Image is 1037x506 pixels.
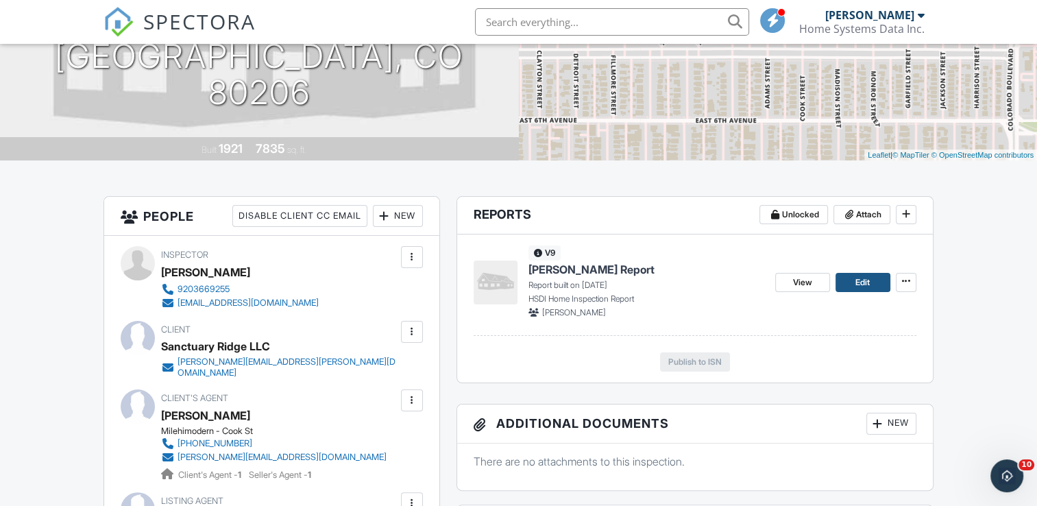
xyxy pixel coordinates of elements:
[990,459,1023,492] iframe: Intercom live chat
[161,336,270,357] div: Sanctuary Ridge LLC
[161,496,223,506] span: Listing Agent
[868,151,890,159] a: Leaflet
[475,8,749,36] input: Search everything...
[178,298,319,309] div: [EMAIL_ADDRESS][DOMAIN_NAME]
[161,324,191,335] span: Client
[864,149,1037,161] div: |
[161,296,319,310] a: [EMAIL_ADDRESS][DOMAIN_NAME]
[1018,459,1034,470] span: 10
[373,205,423,227] div: New
[457,405,933,444] h3: Additional Documents
[161,393,228,403] span: Client's Agent
[238,470,241,480] strong: 1
[892,151,929,159] a: © MapTiler
[161,450,387,464] a: [PERSON_NAME][EMAIL_ADDRESS][DOMAIN_NAME]
[161,437,387,450] a: [PHONE_NUMBER]
[143,7,256,36] span: SPECTORA
[161,262,250,282] div: [PERSON_NAME]
[103,19,256,47] a: SPECTORA
[22,2,497,110] h1: [STREET_ADDRESS] [GEOGRAPHIC_DATA], CO 80206
[474,454,916,469] p: There are no attachments to this inspection.
[232,205,367,227] div: Disable Client CC Email
[161,426,398,437] div: Milehimodern - Cook St
[799,22,925,36] div: Home Systems Data Inc.
[308,470,311,480] strong: 1
[202,145,217,155] span: Built
[178,357,397,378] div: [PERSON_NAME][EMAIL_ADDRESS][PERSON_NAME][DOMAIN_NAME]
[161,357,397,378] a: [PERSON_NAME][EMAIL_ADDRESS][PERSON_NAME][DOMAIN_NAME]
[287,145,306,155] span: sq. ft.
[178,470,243,480] span: Client's Agent -
[178,284,230,295] div: 9203669255
[931,151,1034,159] a: © OpenStreetMap contributors
[256,141,285,156] div: 7835
[161,282,319,296] a: 9203669255
[161,405,250,426] a: [PERSON_NAME]
[178,452,387,463] div: [PERSON_NAME][EMAIL_ADDRESS][DOMAIN_NAME]
[178,438,252,449] div: [PHONE_NUMBER]
[866,413,916,435] div: New
[161,250,208,260] span: Inspector
[249,470,311,480] span: Seller's Agent -
[219,141,243,156] div: 1921
[103,7,134,37] img: The Best Home Inspection Software - Spectora
[825,8,914,22] div: [PERSON_NAME]
[104,197,439,236] h3: People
